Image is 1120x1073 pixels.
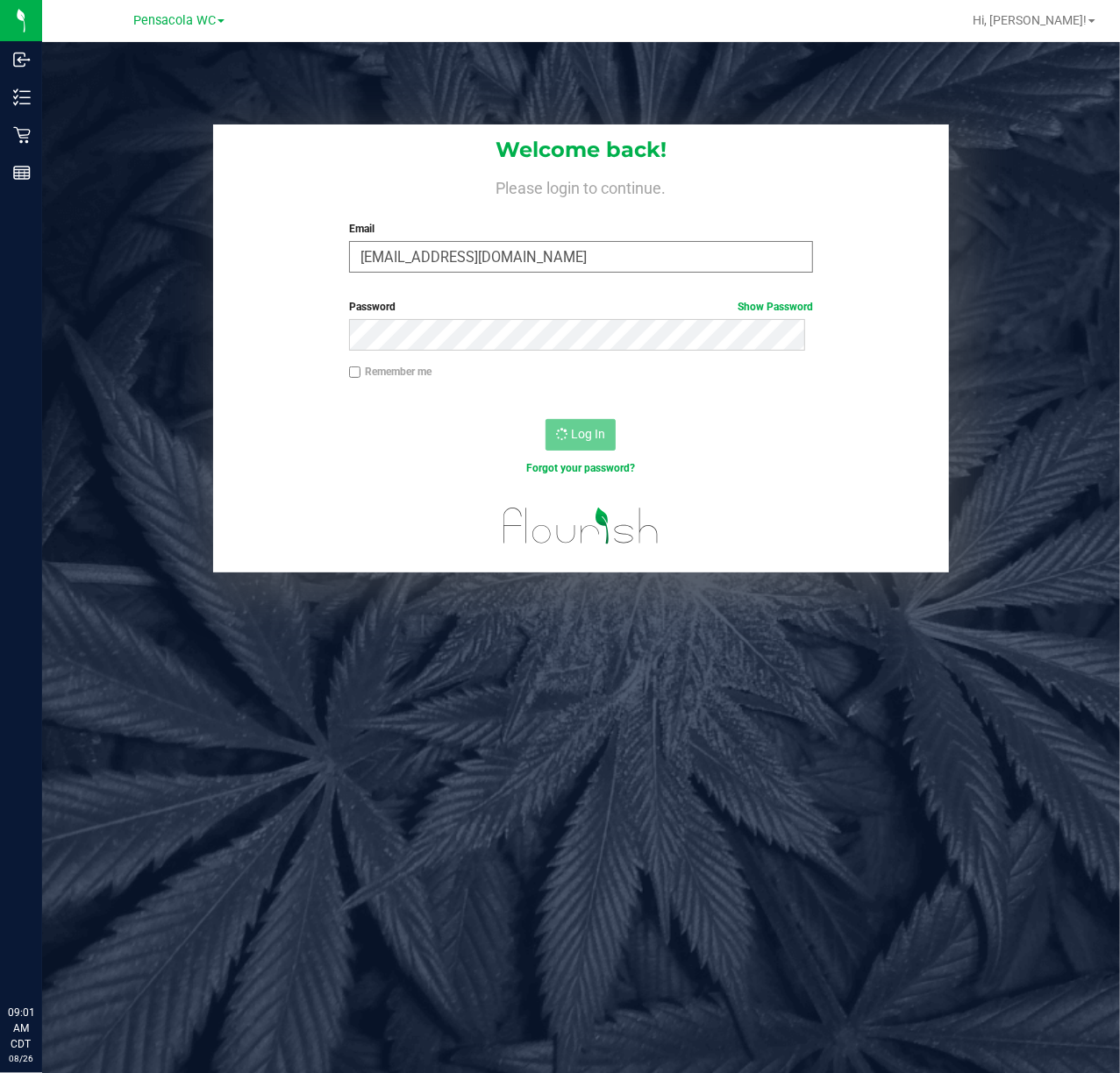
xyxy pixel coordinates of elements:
[13,51,31,68] inline-svg: Inbound
[349,221,814,237] label: Email
[526,462,635,474] a: Forgot your password?
[349,366,361,379] input: Remember me
[213,139,949,161] h1: Welcome back!
[349,364,432,380] label: Remember me
[489,494,674,558] img: flourish_logo.svg
[8,1005,34,1052] p: 09:01 AM CDT
[571,427,605,441] span: Log In
[8,1052,34,1065] p: 08/26
[133,13,216,28] span: Pensacola WC
[973,13,1087,27] span: Hi, [PERSON_NAME]!
[349,301,396,313] span: Password
[738,301,813,313] a: Show Password
[213,175,949,196] h4: Please login to continue.
[546,419,616,451] button: Log In
[13,164,31,181] inline-svg: Reports
[13,89,31,106] inline-svg: Inventory
[13,126,31,144] inline-svg: Retail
